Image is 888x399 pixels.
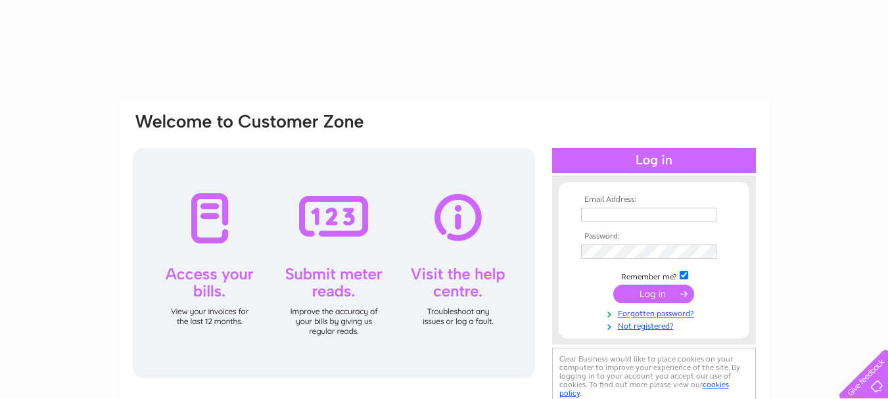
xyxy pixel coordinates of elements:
[559,380,729,398] a: cookies policy
[578,195,730,204] th: Email Address:
[581,319,730,331] a: Not registered?
[578,269,730,282] td: Remember me?
[581,306,730,319] a: Forgotten password?
[578,232,730,241] th: Password:
[613,285,694,303] input: Submit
